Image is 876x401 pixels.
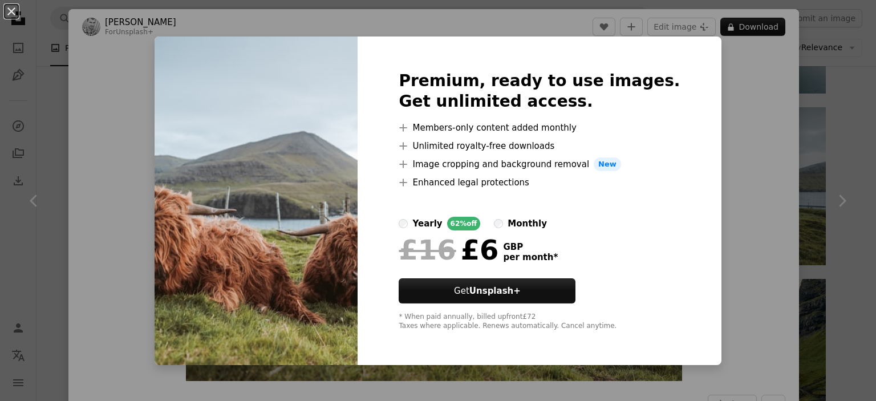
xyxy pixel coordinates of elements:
li: Unlimited royalty-free downloads [399,139,680,153]
img: premium_photo-1693724097952-7a019e32dd91 [155,37,358,365]
div: 62% off [447,217,481,230]
li: Members-only content added monthly [399,121,680,135]
input: monthly [494,219,503,228]
span: £16 [399,235,456,265]
h2: Premium, ready to use images. Get unlimited access. [399,71,680,112]
div: * When paid annually, billed upfront £72 Taxes where applicable. Renews automatically. Cancel any... [399,313,680,331]
span: per month * [503,252,558,262]
span: GBP [503,242,558,252]
li: Enhanced legal protections [399,176,680,189]
input: yearly62%off [399,219,408,228]
div: £6 [399,235,498,265]
li: Image cropping and background removal [399,157,680,171]
div: yearly [412,217,442,230]
div: monthly [508,217,547,230]
strong: Unsplash+ [469,286,521,296]
span: New [594,157,621,171]
button: GetUnsplash+ [399,278,575,303]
